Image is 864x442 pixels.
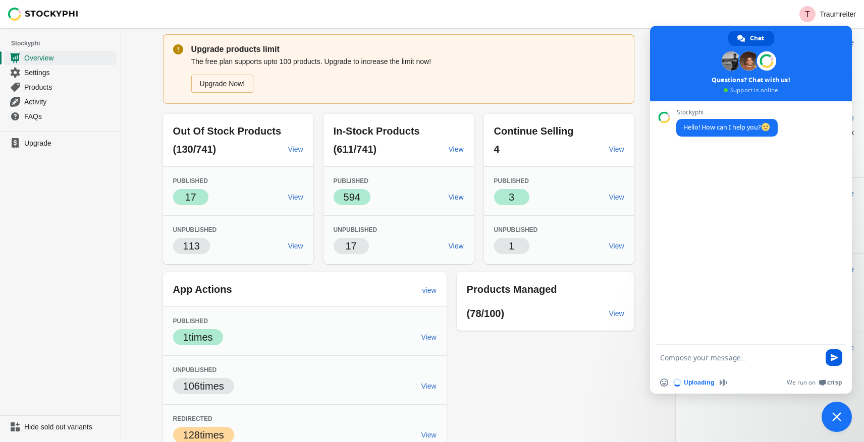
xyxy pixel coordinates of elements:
span: Send [826,349,842,366]
a: View [284,188,307,206]
div: Close chat [822,402,852,432]
img: Stockyphi [8,8,79,21]
span: (78/100) [467,308,505,319]
a: View [417,328,441,346]
a: View [605,304,628,323]
span: App Actions [173,284,232,295]
a: We run onCrisp [787,378,842,387]
span: FAQs [24,111,115,121]
a: View [445,140,468,158]
text: T [805,10,810,19]
a: Products [4,80,117,94]
a: View [445,237,468,255]
span: Avatar with initials T [799,6,816,22]
span: View [609,193,624,201]
span: 594 [344,192,360,203]
a: Activity [4,94,117,109]
span: Redirected [173,415,212,422]
a: View [284,237,307,255]
p: Upgrade products limit [191,43,624,55]
span: Crisp [827,378,842,387]
a: View [417,377,441,395]
a: FAQs [4,109,117,123]
span: View [288,145,303,153]
span: View [288,242,303,250]
span: Settings [24,68,115,78]
span: Overview [24,53,115,63]
span: View [609,242,624,250]
span: In-Stock Products [334,125,420,137]
span: View [421,333,437,341]
span: Published [173,318,208,325]
span: View [609,309,624,318]
span: View [449,193,464,201]
button: Avatar with initials TTraumreiter [795,4,860,24]
span: Hide sold out variants [24,422,115,432]
span: Audio message [719,378,727,387]
span: Insert an emoji [660,378,668,387]
p: Traumreiter [820,10,856,18]
span: view [422,286,437,294]
span: View [449,145,464,153]
span: Stockyphi [11,38,121,48]
span: 4 [494,144,500,155]
span: View [421,431,437,439]
span: View [421,382,437,390]
span: View [609,145,624,153]
a: view [418,281,441,299]
span: Chat [750,31,764,46]
textarea: Compose your message... [660,353,820,371]
span: Unpublished [494,226,538,233]
a: Upgrade Now! [191,75,254,93]
span: Unpublished [334,226,377,233]
p: 17 [345,239,356,253]
span: Upgrade [24,138,115,148]
span: Unpublished [173,226,217,233]
span: View [288,193,303,201]
span: Unpublished [173,366,217,373]
a: Upgrade [4,136,117,150]
span: Hello! How can I help you? [683,123,771,132]
span: Out Of Stock Products [173,125,281,137]
span: (611/741) [334,144,377,155]
span: 17 [185,192,196,203]
a: Overview [4,50,117,65]
a: View [605,237,628,255]
span: Published [334,177,368,184]
span: Activity [24,97,115,107]
span: Stockyphi [676,109,778,116]
span: Published [173,177,208,184]
span: We run on [787,378,816,387]
span: 113 [183,240,200,251]
span: 1 [509,240,514,251]
a: View [284,140,307,158]
a: View [445,188,468,206]
span: 1 times [183,332,213,343]
span: 3 [509,192,514,203]
p: The free plan supports upto 100 products. Upgrade to increase the limit now! [191,56,624,67]
span: Products [24,82,115,92]
span: View [449,242,464,250]
span: 106 times [183,381,224,392]
span: 128 times [183,429,224,440]
span: (130/741) [173,144,217,155]
a: View [605,188,628,206]
span: Products Managed [467,284,557,295]
span: Published [494,177,529,184]
span: Continue Selling [494,125,574,137]
a: Settings [4,65,117,80]
div: Chat [728,31,774,46]
a: View [605,140,628,158]
a: Hide sold out variants [4,420,117,434]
